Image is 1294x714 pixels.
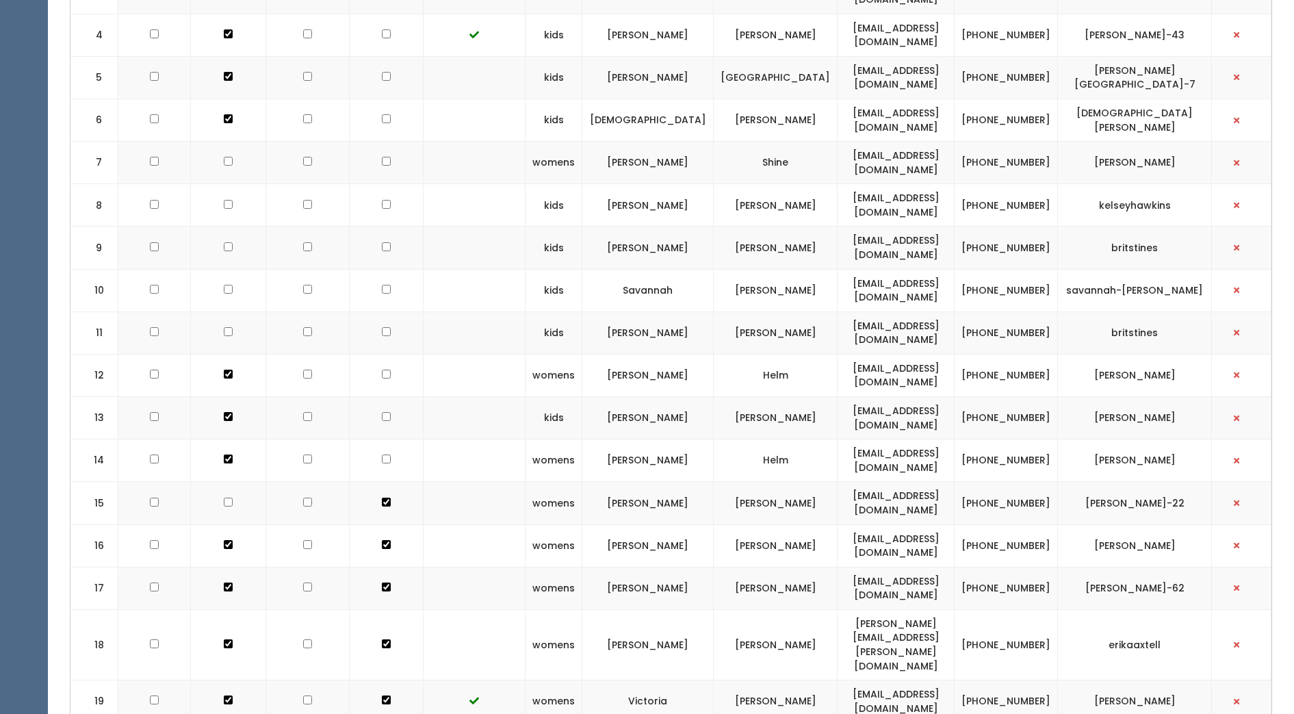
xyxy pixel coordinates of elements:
[582,142,714,184] td: [PERSON_NAME]
[1058,397,1212,439] td: [PERSON_NAME]
[582,269,714,311] td: Savannah
[70,397,118,439] td: 13
[1058,311,1212,354] td: britstines
[526,524,582,567] td: womens
[1058,227,1212,269] td: britstines
[582,524,714,567] td: [PERSON_NAME]
[714,99,838,141] td: [PERSON_NAME]
[526,609,582,680] td: womens
[838,184,955,227] td: [EMAIL_ADDRESS][DOMAIN_NAME]
[70,184,118,227] td: 8
[838,524,955,567] td: [EMAIL_ADDRESS][DOMAIN_NAME]
[838,14,955,56] td: [EMAIL_ADDRESS][DOMAIN_NAME]
[955,184,1058,227] td: [PHONE_NUMBER]
[1058,482,1212,524] td: [PERSON_NAME]-22
[838,567,955,609] td: [EMAIL_ADDRESS][DOMAIN_NAME]
[582,354,714,396] td: [PERSON_NAME]
[582,227,714,269] td: [PERSON_NAME]
[1058,524,1212,567] td: [PERSON_NAME]
[838,142,955,184] td: [EMAIL_ADDRESS][DOMAIN_NAME]
[714,524,838,567] td: [PERSON_NAME]
[582,397,714,439] td: [PERSON_NAME]
[1058,14,1212,56] td: [PERSON_NAME]-43
[526,142,582,184] td: womens
[526,184,582,227] td: kids
[526,567,582,609] td: womens
[526,354,582,396] td: womens
[526,482,582,524] td: womens
[1058,184,1212,227] td: kelseyhawkins
[70,439,118,482] td: 14
[714,227,838,269] td: [PERSON_NAME]
[955,397,1058,439] td: [PHONE_NUMBER]
[838,311,955,354] td: [EMAIL_ADDRESS][DOMAIN_NAME]
[526,439,582,482] td: womens
[1058,142,1212,184] td: [PERSON_NAME]
[714,56,838,99] td: [GEOGRAPHIC_DATA]
[526,311,582,354] td: kids
[526,99,582,141] td: kids
[714,397,838,439] td: [PERSON_NAME]
[582,439,714,482] td: [PERSON_NAME]
[1058,269,1212,311] td: savannah-[PERSON_NAME]
[955,482,1058,524] td: [PHONE_NUMBER]
[955,269,1058,311] td: [PHONE_NUMBER]
[714,439,838,482] td: Helm
[1058,354,1212,396] td: [PERSON_NAME]
[838,227,955,269] td: [EMAIL_ADDRESS][DOMAIN_NAME]
[838,609,955,680] td: [PERSON_NAME][EMAIL_ADDRESS][PERSON_NAME][DOMAIN_NAME]
[955,354,1058,396] td: [PHONE_NUMBER]
[582,184,714,227] td: [PERSON_NAME]
[582,311,714,354] td: [PERSON_NAME]
[70,269,118,311] td: 10
[70,227,118,269] td: 9
[714,311,838,354] td: [PERSON_NAME]
[70,482,118,524] td: 15
[70,524,118,567] td: 16
[838,269,955,311] td: [EMAIL_ADDRESS][DOMAIN_NAME]
[70,14,118,56] td: 4
[955,439,1058,482] td: [PHONE_NUMBER]
[955,524,1058,567] td: [PHONE_NUMBER]
[1058,99,1212,141] td: [DEMOGRAPHIC_DATA][PERSON_NAME]
[838,439,955,482] td: [EMAIL_ADDRESS][DOMAIN_NAME]
[714,142,838,184] td: Shine
[70,567,118,609] td: 17
[714,567,838,609] td: [PERSON_NAME]
[838,482,955,524] td: [EMAIL_ADDRESS][DOMAIN_NAME]
[70,142,118,184] td: 7
[582,99,714,141] td: [DEMOGRAPHIC_DATA]
[1058,609,1212,680] td: erikaaxtell
[955,311,1058,354] td: [PHONE_NUMBER]
[714,269,838,311] td: [PERSON_NAME]
[838,56,955,99] td: [EMAIL_ADDRESS][DOMAIN_NAME]
[582,14,714,56] td: [PERSON_NAME]
[955,567,1058,609] td: [PHONE_NUMBER]
[838,397,955,439] td: [EMAIL_ADDRESS][DOMAIN_NAME]
[955,56,1058,99] td: [PHONE_NUMBER]
[838,354,955,396] td: [EMAIL_ADDRESS][DOMAIN_NAME]
[70,56,118,99] td: 5
[714,609,838,680] td: [PERSON_NAME]
[70,354,118,396] td: 12
[955,99,1058,141] td: [PHONE_NUMBER]
[526,269,582,311] td: kids
[526,227,582,269] td: kids
[1058,56,1212,99] td: [PERSON_NAME][GEOGRAPHIC_DATA]-7
[582,482,714,524] td: [PERSON_NAME]
[955,227,1058,269] td: [PHONE_NUMBER]
[1058,567,1212,609] td: [PERSON_NAME]-62
[526,397,582,439] td: kids
[838,99,955,141] td: [EMAIL_ADDRESS][DOMAIN_NAME]
[1058,439,1212,482] td: [PERSON_NAME]
[955,609,1058,680] td: [PHONE_NUMBER]
[70,609,118,680] td: 18
[526,56,582,99] td: kids
[70,311,118,354] td: 11
[714,14,838,56] td: [PERSON_NAME]
[526,14,582,56] td: kids
[582,609,714,680] td: [PERSON_NAME]
[955,14,1058,56] td: [PHONE_NUMBER]
[714,184,838,227] td: [PERSON_NAME]
[582,567,714,609] td: [PERSON_NAME]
